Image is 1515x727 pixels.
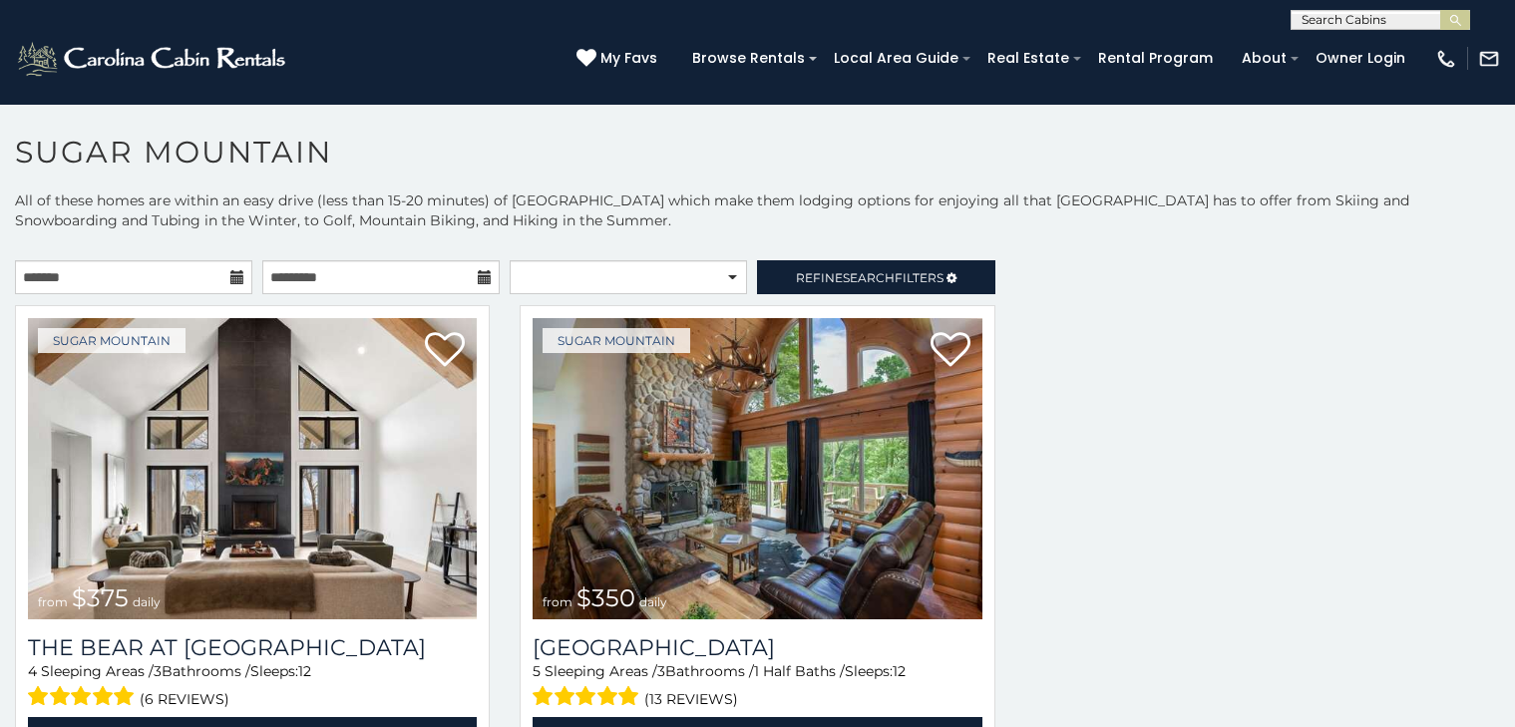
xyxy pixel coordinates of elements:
span: 5 [533,662,541,680]
a: RefineSearchFilters [757,260,994,294]
span: from [543,594,572,609]
span: 3 [154,662,162,680]
span: (6 reviews) [140,686,229,712]
a: Add to favorites [931,330,970,372]
a: My Favs [576,48,662,70]
a: Rental Program [1088,43,1223,74]
a: The Bear At [GEOGRAPHIC_DATA] [28,634,477,661]
div: Sleeping Areas / Bathrooms / Sleeps: [28,661,477,712]
img: 1714387646_thumbnail.jpeg [28,318,477,619]
span: 4 [28,662,37,680]
span: 12 [893,662,906,680]
a: Local Area Guide [824,43,968,74]
img: mail-regular-white.png [1478,48,1500,70]
h3: The Bear At Sugar Mountain [28,634,477,661]
span: 1 Half Baths / [754,662,845,680]
span: 3 [657,662,665,680]
a: from $375 daily [28,318,477,619]
span: daily [639,594,667,609]
span: (13 reviews) [644,686,738,712]
a: Sugar Mountain [543,328,690,353]
a: Browse Rentals [682,43,815,74]
img: phone-regular-white.png [1435,48,1457,70]
a: from $350 daily [533,318,981,619]
a: Owner Login [1306,43,1415,74]
span: $375 [72,583,129,612]
span: Refine Filters [796,270,944,285]
a: Add to favorites [425,330,465,372]
span: Search [843,270,895,285]
span: daily [133,594,161,609]
span: $350 [576,583,635,612]
span: 12 [298,662,311,680]
h3: Grouse Moor Lodge [533,634,981,661]
a: Real Estate [977,43,1079,74]
span: My Favs [600,48,657,69]
a: Sugar Mountain [38,328,186,353]
a: About [1232,43,1297,74]
img: White-1-2.png [15,39,291,79]
span: from [38,594,68,609]
a: [GEOGRAPHIC_DATA] [533,634,981,661]
img: 1714398141_thumbnail.jpeg [533,318,981,619]
div: Sleeping Areas / Bathrooms / Sleeps: [533,661,981,712]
